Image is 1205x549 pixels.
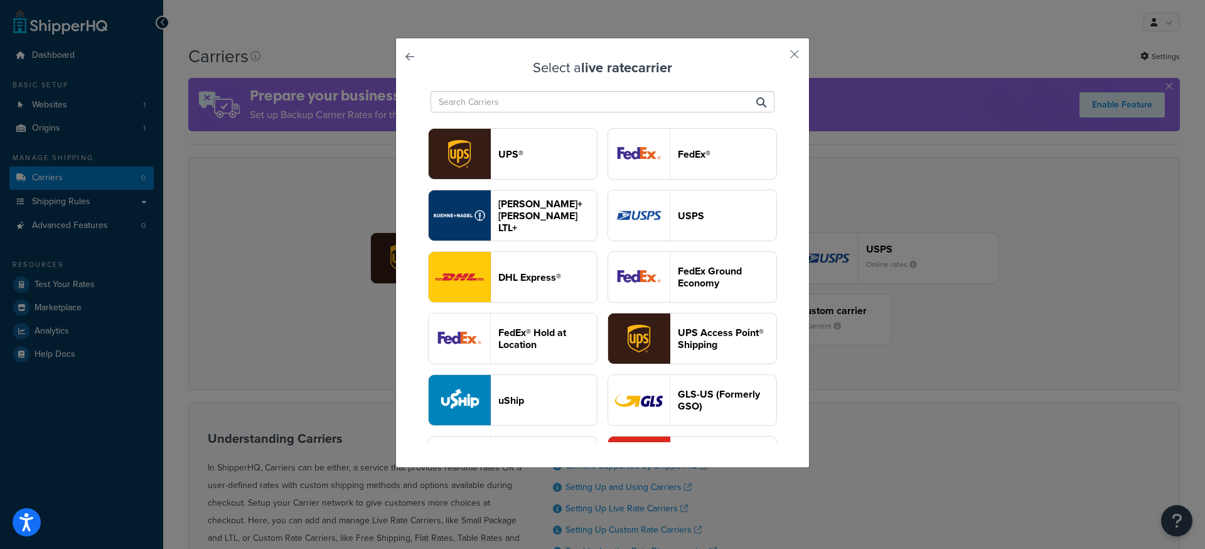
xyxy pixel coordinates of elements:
[498,148,597,160] header: UPS®
[498,271,597,283] header: DHL Express®
[678,327,776,351] header: UPS Access Point® Shipping
[608,313,777,364] button: accessPoint logoUPS Access Point® Shipping
[427,60,778,75] h3: Select a
[428,374,597,426] button: uShip logouShip
[608,252,670,302] img: smartPost logo
[428,128,597,180] button: ups logoUPS®
[678,148,776,160] header: FedEx®
[678,210,776,222] header: USPS
[429,252,490,302] img: dhl logo
[608,313,670,364] img: accessPoint logo
[429,375,490,425] img: uShip logo
[608,190,777,241] button: usps logoUSPS
[428,190,597,241] button: reTransFreight logo[PERSON_NAME]+[PERSON_NAME] LTL+
[498,198,597,234] header: [PERSON_NAME]+[PERSON_NAME] LTL+
[678,265,776,289] header: FedEx Ground Economy
[608,251,777,303] button: smartPost logoFedEx Ground Economy
[498,394,597,406] header: uShip
[498,327,597,351] header: FedEx® Hold at Location
[608,190,670,241] img: usps logo
[428,313,597,364] button: fedExLocation logoFedEx® Hold at Location
[608,375,670,425] img: gso logo
[608,128,777,180] button: fedEx logoFedEx®
[608,437,670,487] img: fastwayv2 logo
[608,436,777,487] button: fastwayv2 logo
[429,437,490,487] img: abfFreight logo
[608,374,777,426] button: gso logoGLS-US (Formerly GSO)
[678,388,776,412] header: GLS-US (Formerly GSO)
[608,129,670,179] img: fedEx logo
[428,436,597,487] button: abfFreight logo
[428,251,597,303] button: dhl logoDHL Express®
[431,91,774,112] input: Search Carriers
[429,129,490,179] img: ups logo
[429,190,490,241] img: reTransFreight logo
[429,313,490,364] img: fedExLocation logo
[581,57,672,78] strong: live rate carrier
